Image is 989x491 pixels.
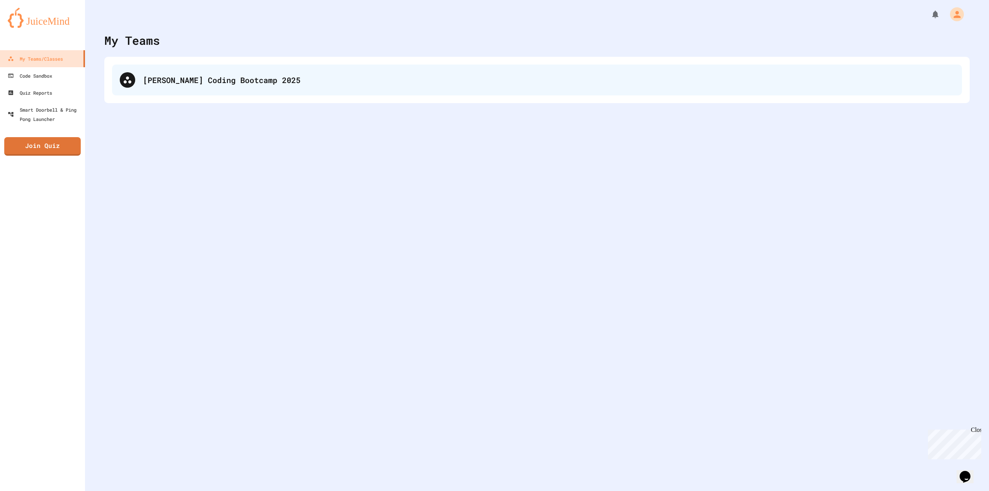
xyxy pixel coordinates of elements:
[942,5,966,23] div: My Account
[8,8,77,28] img: logo-orange.svg
[916,8,942,21] div: My Notifications
[143,74,954,86] div: [PERSON_NAME] Coding Bootcamp 2025
[104,32,160,49] div: My Teams
[8,71,52,80] div: Code Sandbox
[8,88,52,97] div: Quiz Reports
[4,137,81,156] a: Join Quiz
[925,426,981,459] iframe: chat widget
[8,54,63,63] div: My Teams/Classes
[3,3,53,49] div: Chat with us now!Close
[957,460,981,483] iframe: chat widget
[112,65,962,95] div: [PERSON_NAME] Coding Bootcamp 2025
[8,105,82,124] div: Smart Doorbell & Ping Pong Launcher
